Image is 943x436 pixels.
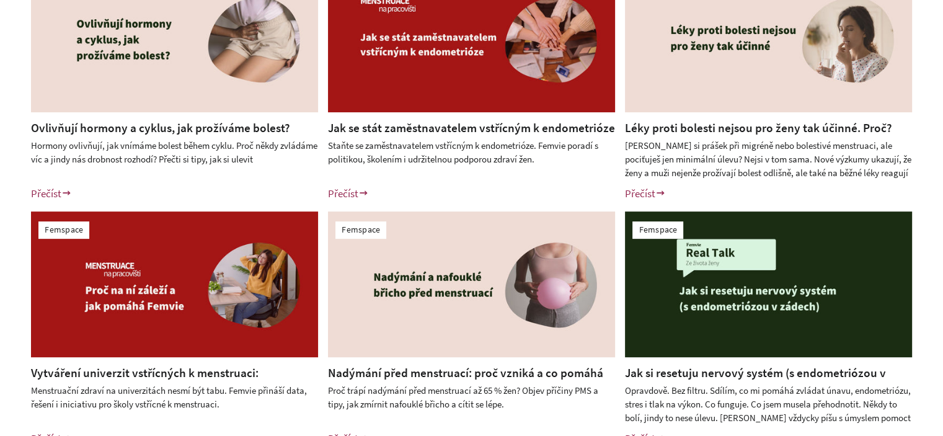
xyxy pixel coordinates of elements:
div: Proč trápí nadýmání před menstruací až 65 % žen? Objev příčiny PMS a tipy, jak zmírnit nafouklé b... [328,384,615,424]
a: Přečíst [625,187,666,200]
a: Femspace [45,224,83,235]
a: Jak si resetuju nervový systém (s endometriózou v zádech) [625,365,886,397]
a: Přečíst [328,187,369,200]
div: [PERSON_NAME] si prášek při migréně nebo bolestivé menstruaci, ale pociťuješ jen minimální úlevu?... [625,139,912,179]
div: Hormony ovlivňují, jak vnímáme bolest během cyklu. Proč někdy zvládáme víc a jindy nás drobnost r... [31,139,318,179]
img: Vytváření univerzit vstřícných k menstruaci: Menstruační zdraví na vysokých školách [31,211,318,357]
a: Vytváření univerzit vstřícných k menstruaci: Menstruační zdraví na vysokých školách [31,365,259,397]
a: Nadýmání před menstruací: proč vzniká a co pomáhá při PMS [328,365,603,397]
img: Jak si resetuju nervový systém (s endometriózou v zádech) [625,211,912,357]
a: Léky proti bolesti nejsou pro ženy tak účinné. Proč? [625,120,892,135]
img: Nadýmání před menstruací: proč vzniká a co pomáhá při PMS [328,211,615,357]
a: Přečíst [31,187,72,200]
a: Femspace [342,224,380,235]
a: Jak se stát zaměstnavatelem vstřícným k endometrióze [328,120,615,135]
div: Menstruační zdraví na univerzitách nesmí být tabu. Femvie přináší data, řešení i iniciativu pro š... [31,384,318,424]
a: Femspace [639,224,677,235]
div: Staňte se zaměstnavatelem vstřícným k endometrióze. Femvie poradí s politikou, školením i udržite... [328,139,615,179]
div: Opravdově. Bez filtru. Sdílím, co mi pomáhá zvládat únavu, endometriózu, stres i tlak na výkon. C... [625,384,912,424]
a: Ovlivňují hormony a cyklus, jak prožíváme bolest? [31,120,290,135]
